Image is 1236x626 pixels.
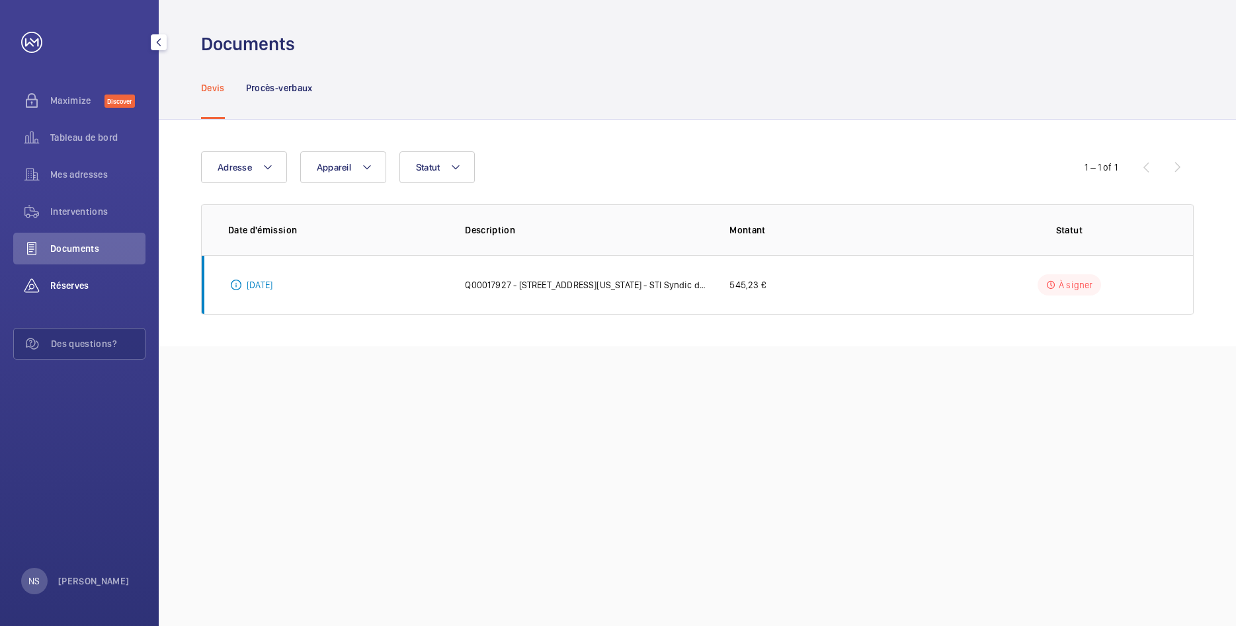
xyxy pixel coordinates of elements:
[317,162,351,173] span: Appareil
[50,94,104,107] span: Maximize
[246,81,313,95] p: Procès-verbaux
[51,337,145,350] span: Des questions?
[300,151,386,183] button: Appareil
[399,151,475,183] button: Statut
[465,278,708,292] p: Q00017927 - [STREET_ADDRESS][US_STATE] - STI Syndic de copropriété
[201,81,225,95] p: Devis
[228,223,444,237] p: Date d'émission
[50,242,145,255] span: Documents
[201,151,287,183] button: Adresse
[247,278,272,292] p: [DATE]
[218,162,252,173] span: Adresse
[201,32,295,56] h1: Documents
[729,223,950,237] p: Montant
[729,278,765,292] p: 545,23 €
[972,223,1167,237] p: Statut
[50,279,145,292] span: Réserves
[50,205,145,218] span: Interventions
[58,574,130,588] p: [PERSON_NAME]
[50,168,145,181] span: Mes adresses
[416,162,440,173] span: Statut
[1059,278,1092,292] p: À signer
[50,131,145,144] span: Tableau de bord
[465,223,708,237] p: Description
[104,95,135,108] span: Discover
[1085,161,1118,174] div: 1 – 1 of 1
[28,574,40,588] p: NS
